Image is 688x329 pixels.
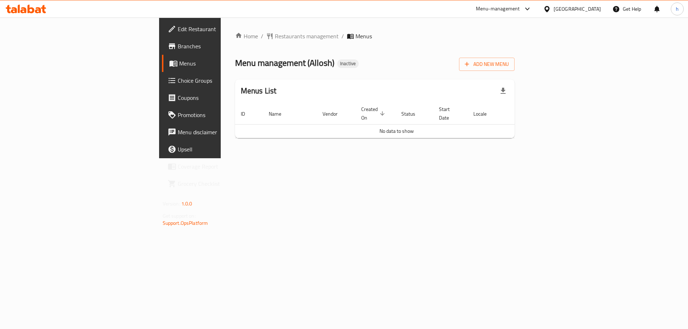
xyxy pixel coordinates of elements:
[163,199,180,208] span: Version:
[379,126,414,136] span: No data to show
[476,5,520,13] div: Menu-management
[162,72,274,89] a: Choice Groups
[235,103,558,138] table: enhanced table
[162,175,274,192] a: Grocery Checklist
[163,211,196,221] span: Get support on:
[178,25,268,33] span: Edit Restaurant
[266,32,339,40] a: Restaurants management
[241,110,254,118] span: ID
[179,59,268,68] span: Menus
[341,32,344,40] li: /
[162,124,274,141] a: Menu disclaimer
[178,93,268,102] span: Coupons
[181,199,192,208] span: 1.0.0
[178,42,268,50] span: Branches
[162,158,274,175] a: Coverage Report
[275,32,339,40] span: Restaurants management
[322,110,347,118] span: Vendor
[162,106,274,124] a: Promotions
[355,32,372,40] span: Menus
[465,60,509,69] span: Add New Menu
[494,82,512,100] div: Export file
[554,5,601,13] div: [GEOGRAPHIC_DATA]
[235,32,515,40] nav: breadcrumb
[269,110,291,118] span: Name
[178,128,268,136] span: Menu disclaimer
[337,61,359,67] span: Inactive
[361,105,387,122] span: Created On
[178,162,268,171] span: Coverage Report
[235,55,334,71] span: Menu management ( Allosh )
[505,103,558,125] th: Actions
[162,55,274,72] a: Menus
[459,58,515,71] button: Add New Menu
[178,179,268,188] span: Grocery Checklist
[337,59,359,68] div: Inactive
[439,105,459,122] span: Start Date
[473,110,496,118] span: Locale
[162,20,274,38] a: Edit Restaurant
[162,89,274,106] a: Coupons
[162,141,274,158] a: Upsell
[178,111,268,119] span: Promotions
[163,218,208,228] a: Support.OpsPlatform
[178,76,268,85] span: Choice Groups
[401,110,425,118] span: Status
[162,38,274,55] a: Branches
[676,5,679,13] span: h
[178,145,268,154] span: Upsell
[241,86,277,96] h2: Menus List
